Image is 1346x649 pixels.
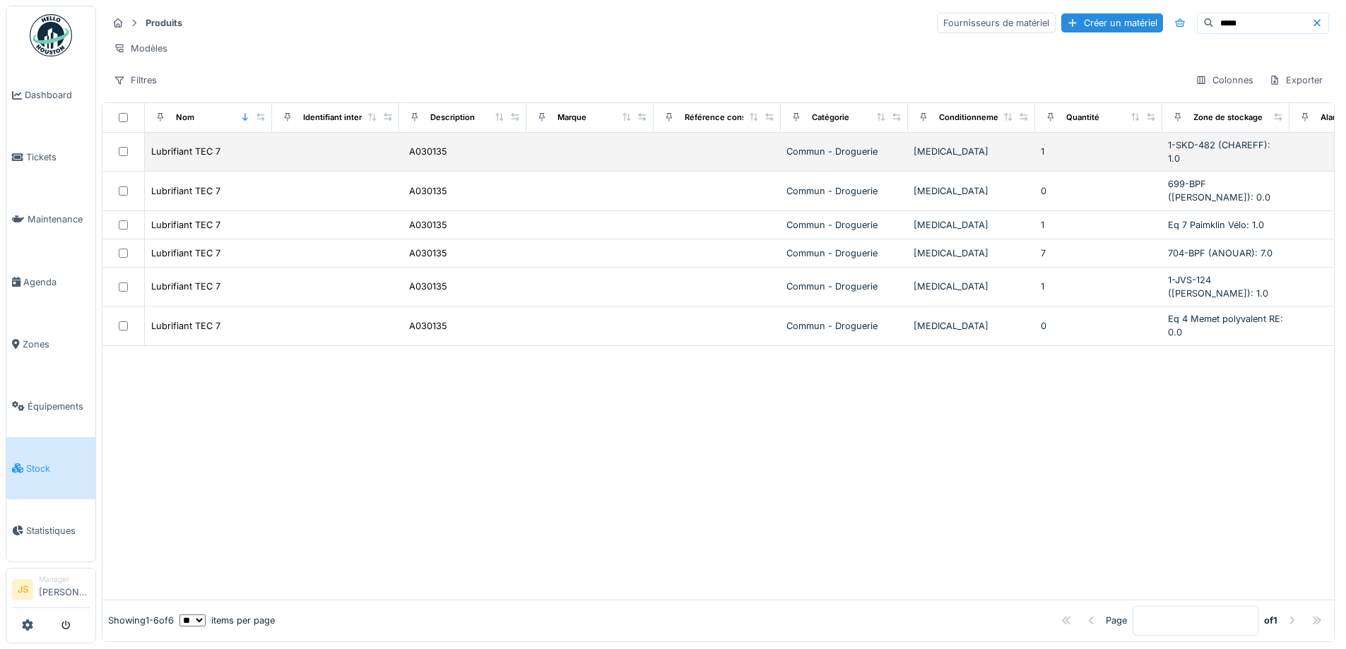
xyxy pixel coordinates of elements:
div: A030135 [409,184,447,198]
span: Eq 7 Paimklin Vélo: 1.0 [1168,220,1264,230]
div: Filtres [107,70,163,90]
div: items per page [179,614,275,627]
a: Zones [6,313,95,375]
div: Modèles [107,38,174,59]
span: Stock [26,462,90,475]
div: Référence constructeur [685,112,777,124]
div: Exporter [1263,70,1329,90]
span: 699-BPF ([PERSON_NAME]): 0.0 [1168,179,1270,203]
div: [MEDICAL_DATA] [914,218,1029,232]
div: Créer un matériel [1061,13,1163,32]
div: Lubrifiant TEC 7 [151,218,220,232]
div: Commun - Droguerie [786,280,902,293]
a: Statistiques [6,499,95,561]
div: A030135 [409,145,447,158]
div: Page [1106,614,1127,627]
div: Commun - Droguerie [786,246,902,260]
li: [PERSON_NAME] [39,574,90,605]
span: Équipements [28,400,90,413]
span: 1-JVS-124 ([PERSON_NAME]): 1.0 [1168,275,1268,299]
div: [MEDICAL_DATA] [914,319,1029,333]
a: Stock [6,437,95,499]
span: Maintenance [28,213,90,226]
div: Fournisseurs de matériel [937,13,1056,33]
div: A030135 [409,246,447,260]
div: Showing 1 - 6 of 6 [108,614,174,627]
img: Badge_color-CXgf-gQk.svg [30,14,72,56]
strong: of 1 [1264,614,1277,627]
div: [MEDICAL_DATA] [914,280,1029,293]
div: Commun - Droguerie [786,184,902,198]
div: 1 [1041,145,1157,158]
div: 1 [1041,218,1157,232]
li: JS [12,579,33,600]
div: Colonnes [1189,70,1260,90]
span: Eq 4 Memet polyvalent RE: 0.0 [1168,314,1283,338]
div: Commun - Droguerie [786,145,902,158]
span: 1-SKD-482 (CHAREFF): 1.0 [1168,140,1270,164]
div: Nom [176,112,194,124]
div: 7 [1041,246,1157,260]
a: Agenda [6,251,95,313]
div: A030135 [409,319,447,333]
a: Équipements [6,375,95,437]
div: 0 [1041,184,1157,198]
div: Lubrifiant TEC 7 [151,246,220,260]
div: Conditionnement [939,112,1006,124]
div: A030135 [409,280,447,293]
div: Description [430,112,475,124]
div: Identifiant interne [303,112,372,124]
div: Catégorie [812,112,849,124]
div: Commun - Droguerie [786,218,902,232]
span: Dashboard [25,88,90,102]
div: Commun - Droguerie [786,319,902,333]
div: 1 [1041,280,1157,293]
a: JS Manager[PERSON_NAME] [12,574,90,608]
a: Dashboard [6,64,95,126]
div: Lubrifiant TEC 7 [151,184,220,198]
span: Statistiques [26,524,90,537]
div: [MEDICAL_DATA] [914,184,1029,198]
span: Zones [23,338,90,351]
div: [MEDICAL_DATA] [914,246,1029,260]
div: Marque [557,112,586,124]
div: Quantité [1066,112,1099,124]
strong: Produits [140,16,188,30]
span: Agenda [23,275,90,289]
div: Manager [39,574,90,585]
div: [MEDICAL_DATA] [914,145,1029,158]
div: Lubrifiant TEC 7 [151,319,220,333]
div: 0 [1041,319,1157,333]
div: A030135 [409,218,447,232]
span: Tickets [26,150,90,164]
div: Lubrifiant TEC 7 [151,280,220,293]
div: Zone de stockage [1193,112,1263,124]
div: Lubrifiant TEC 7 [151,145,220,158]
a: Tickets [6,126,95,189]
span: 704-BPF (ANOUAR): 7.0 [1168,248,1273,258]
a: Maintenance [6,189,95,251]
